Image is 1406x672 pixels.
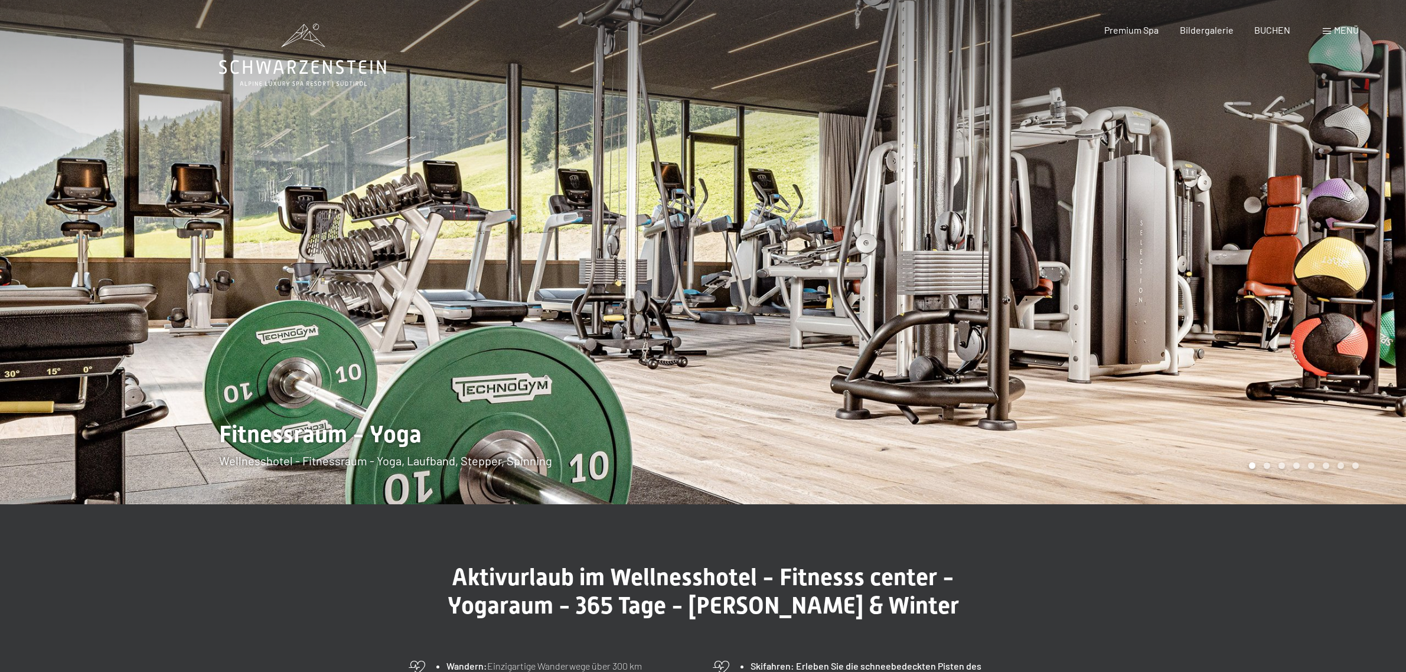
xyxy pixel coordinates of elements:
div: Carousel Page 6 [1323,462,1329,469]
div: Carousel Page 1 (Current Slide) [1249,462,1255,469]
div: Carousel Pagination [1245,462,1359,469]
a: Premium Spa [1104,24,1159,35]
div: Carousel Page 5 [1308,462,1314,469]
div: Carousel Page 2 [1264,462,1270,469]
strong: Wandern: [446,660,487,671]
div: Carousel Page 4 [1293,462,1300,469]
a: BUCHEN [1254,24,1290,35]
strong: Skifahren: [751,660,794,671]
div: Carousel Page 7 [1338,462,1344,469]
a: Bildergalerie [1180,24,1234,35]
span: Menü [1334,24,1359,35]
div: Carousel Page 3 [1278,462,1285,469]
div: Carousel Page 8 [1352,462,1359,469]
span: Aktivurlaub im Wellnesshotel - Fitnesss center - Yogaraum - 365 Tage - [PERSON_NAME] & Winter [448,563,959,619]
